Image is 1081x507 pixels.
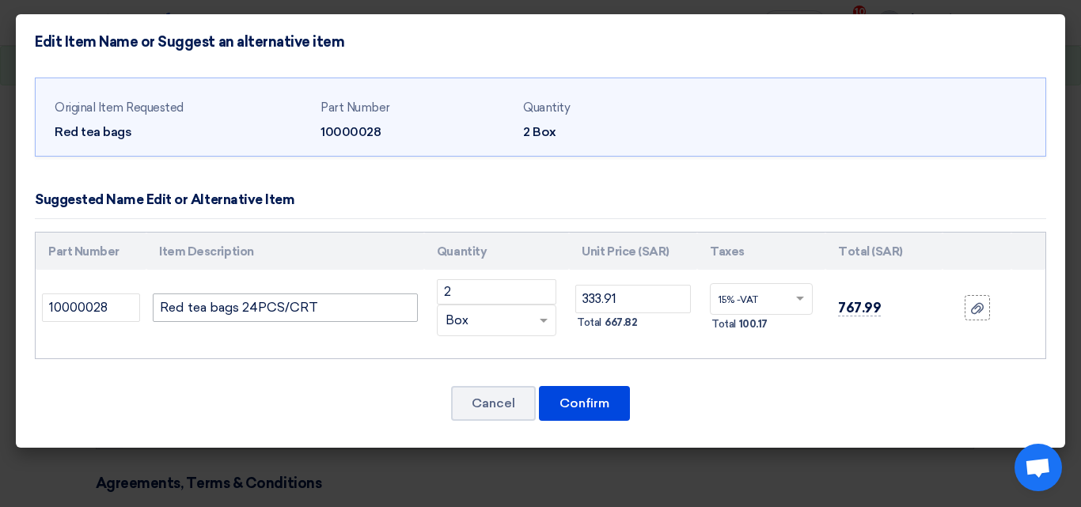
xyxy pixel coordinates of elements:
[437,244,487,259] font: Quantity
[523,100,570,115] font: Quantity
[55,100,184,115] font: Original Item Requested
[42,293,140,322] input: Part Number
[710,283,813,315] ng-select: VAT
[577,316,601,328] font: Total
[48,244,119,259] font: Part Number
[523,124,556,139] font: 2 Box
[451,386,536,421] button: Cancel
[710,244,745,259] font: Taxes
[55,124,131,139] font: Red tea bags
[35,191,294,207] font: Suggested Name Edit or Alternative Item
[582,244,669,259] font: Unit Price (SAR)
[559,395,609,411] font: Confirm
[838,300,881,316] font: 767.99
[35,33,344,51] font: Edit Item Name or Suggest an alternative item
[1015,444,1062,491] a: Open chat
[575,285,691,313] input: Unit Price
[838,244,903,259] font: Total (SAR)
[605,316,636,328] font: 667.82
[539,386,630,421] button: Confirm
[739,318,768,330] font: 100.17
[472,395,515,411] font: Cancel
[446,313,468,327] font: Box
[711,318,736,330] font: Total
[321,100,390,115] font: Part Number
[159,244,253,259] font: Item Description
[321,124,381,139] font: 10000028
[153,293,418,322] input: Add Item Description
[437,279,556,305] input: RFQ_STEP1.ITEMS.2.AMOUNT_TITLE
